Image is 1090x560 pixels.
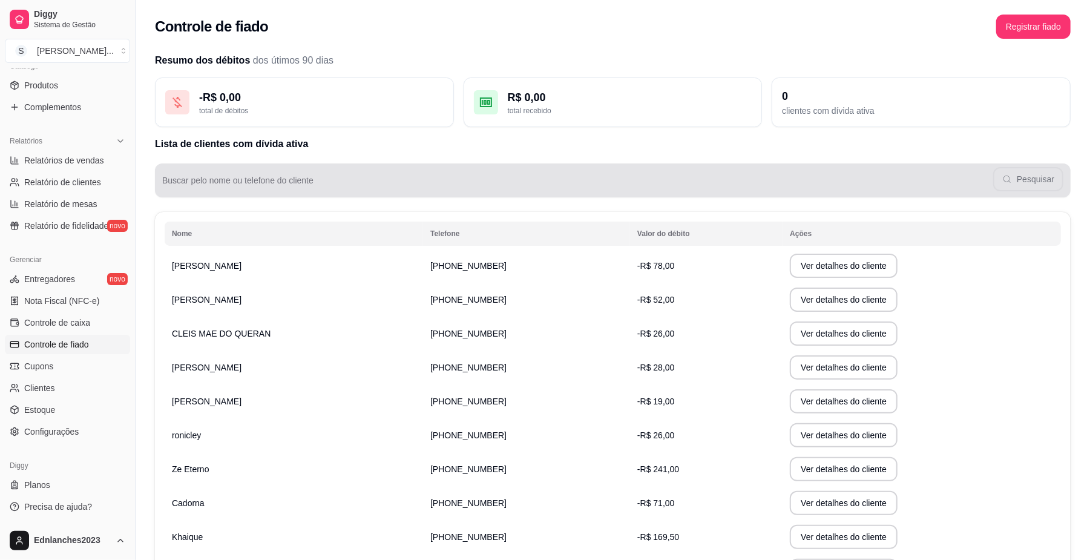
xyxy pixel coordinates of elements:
span: Controle de fiado [24,338,89,351]
span: [PERSON_NAME] [172,295,241,305]
th: Ações [783,222,1061,246]
span: Estoque [24,404,55,416]
span: [PHONE_NUMBER] [430,363,507,372]
a: Relatórios de vendas [5,151,130,170]
input: Buscar pelo nome ou telefone do cliente [162,179,993,191]
div: Diggy [5,456,130,475]
span: Complementos [24,101,81,113]
span: [PHONE_NUMBER] [430,295,507,305]
a: Nota Fiscal (NFC-e) [5,291,130,311]
div: R$ 0,00 [508,89,752,106]
span: [PERSON_NAME] [172,397,241,406]
button: Ver detalhes do cliente [790,389,898,413]
span: [PHONE_NUMBER] [430,430,507,440]
span: Configurações [24,426,79,438]
span: Planos [24,479,50,491]
span: [PHONE_NUMBER] [430,498,507,508]
span: Diggy [34,9,125,20]
span: Controle de caixa [24,317,90,329]
button: Ver detalhes do cliente [790,321,898,346]
a: Precisa de ajuda? [5,497,130,516]
h2: Lista de clientes com dívida ativa [155,137,1071,151]
span: [PHONE_NUMBER] [430,397,507,406]
h2: Controle de fiado [155,17,268,36]
span: [PHONE_NUMBER] [430,329,507,338]
a: Configurações [5,422,130,441]
button: Registrar fiado [996,15,1071,39]
span: [PHONE_NUMBER] [430,464,507,474]
div: total de débitos [199,106,444,116]
div: clientes com dívida ativa [782,105,1060,117]
span: -R$ 169,50 [637,532,679,542]
span: -R$ 28,00 [637,363,674,372]
span: [PHONE_NUMBER] [430,532,507,542]
div: total recebido [508,106,752,116]
a: Relatório de clientes [5,173,130,192]
span: [PERSON_NAME] [172,363,241,372]
span: Cupons [24,360,53,372]
th: Nome [165,222,423,246]
a: Relatório de fidelidadenovo [5,216,130,236]
a: Entregadoresnovo [5,269,130,289]
span: Clientes [24,382,55,394]
a: Cupons [5,357,130,376]
span: Relatórios [10,136,42,146]
a: Controle de caixa [5,313,130,332]
span: dos útimos 90 dias [253,55,333,65]
span: Cadorna [172,498,205,508]
span: Sistema de Gestão [34,20,125,30]
th: Valor do débito [630,222,783,246]
span: ronicley [172,430,201,440]
a: Planos [5,475,130,495]
span: Relatório de fidelidade [24,220,108,232]
span: -R$ 71,00 [637,498,674,508]
button: Ver detalhes do cliente [790,525,898,549]
button: Ver detalhes do cliente [790,254,898,278]
span: -R$ 26,00 [637,329,674,338]
a: Clientes [5,378,130,398]
span: [PHONE_NUMBER] [430,261,507,271]
span: Produtos [24,79,58,91]
a: Estoque [5,400,130,420]
span: Nota Fiscal (NFC-e) [24,295,99,307]
a: Relatório de mesas [5,194,130,214]
span: S [15,45,27,57]
a: Controle de fiado [5,335,130,354]
button: Ver detalhes do cliente [790,423,898,447]
span: Precisa de ajuda? [24,501,92,513]
span: Entregadores [24,273,75,285]
span: Relatórios de vendas [24,154,104,166]
span: -R$ 78,00 [637,261,674,271]
span: -R$ 241,00 [637,464,679,474]
a: DiggySistema de Gestão [5,5,130,34]
button: Ednlanches2023 [5,526,130,555]
div: - R$ 0,00 [199,89,444,106]
span: Ednlanches2023 [34,535,111,546]
button: Ver detalhes do cliente [790,457,898,481]
button: Ver detalhes do cliente [790,491,898,515]
a: Produtos [5,76,130,95]
div: [PERSON_NAME] ... [37,45,114,57]
span: [PERSON_NAME] [172,261,241,271]
span: Ze Eterno [172,464,209,474]
div: 0 [782,88,1060,105]
button: Ver detalhes do cliente [790,288,898,312]
a: Complementos [5,97,130,117]
h2: Resumo dos débitos [155,53,1071,68]
span: -R$ 52,00 [637,295,674,305]
span: -R$ 19,00 [637,397,674,406]
span: Relatório de mesas [24,198,97,210]
span: Relatório de clientes [24,176,101,188]
span: -R$ 26,00 [637,430,674,440]
th: Telefone [423,222,630,246]
button: Ver detalhes do cliente [790,355,898,380]
button: Select a team [5,39,130,63]
span: Khaique [172,532,203,542]
span: CLEIS MAE DO QUERAN [172,329,271,338]
div: Gerenciar [5,250,130,269]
